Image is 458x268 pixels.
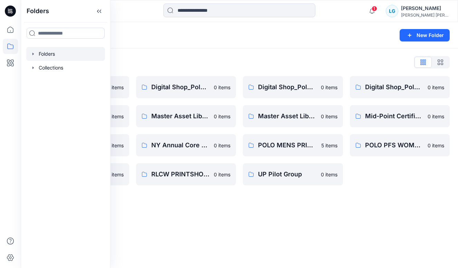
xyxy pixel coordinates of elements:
p: 0 items [214,171,230,178]
p: Digital Shop_Polo CW PRINTSHOP [365,82,424,92]
a: Mid-Point Certification Check-In _FEB0 items [350,105,450,127]
p: 0 items [428,113,444,120]
button: New Folder [400,29,450,41]
p: 5 items [321,142,337,149]
a: Digital Shop_Polo Boys Knits0 items [243,76,343,98]
p: 0 items [214,142,230,149]
a: Digital Shop_Polo CW PRINTSHOP0 items [350,76,450,98]
p: POLO MENS PRINTSHOP [258,140,317,150]
p: 0 items [321,113,337,120]
p: 0 items [214,113,230,120]
div: [PERSON_NAME] [PERSON_NAME] [401,12,449,18]
p: 0 items [107,171,124,178]
p: UP Pilot Group [258,169,317,179]
span: 1 [372,6,377,11]
a: POLO PFS WOMEN'S GRAPHIC LIBRARY0 items [350,134,450,156]
p: NY Annual Core Assortment Digital Lib [151,140,210,150]
div: LG [386,5,398,17]
a: NY Annual Core Assortment Digital Lib0 items [136,134,236,156]
p: Mid-Point Certification Check-In _FEB [365,111,424,121]
p: Master Asset Library PCW [151,111,210,121]
p: 0 items [428,84,444,91]
p: 0 items [214,84,230,91]
p: 0 items [107,113,124,120]
p: 0 items [321,171,337,178]
p: Master Asset Library PM [258,111,317,121]
p: 0 items [321,84,337,91]
p: 0 items [107,142,124,149]
a: Master Asset Library PCW0 items [136,105,236,127]
div: [PERSON_NAME] [401,4,449,12]
a: POLO MENS PRINTSHOP5 items [243,134,343,156]
p: 0 items [428,142,444,149]
a: RLCW PRINTSHOP GRAPHICS0 items [136,163,236,185]
p: Digital Shop_Polo Boys Knits [258,82,317,92]
p: RLCW PRINTSHOP GRAPHICS [151,169,210,179]
p: Digital Shop_Polo Babies Knits [151,82,210,92]
p: 0 items [107,84,124,91]
a: Master Asset Library PM0 items [243,105,343,127]
p: POLO PFS WOMEN'S GRAPHIC LIBRARY [365,140,424,150]
a: UP Pilot Group0 items [243,163,343,185]
a: Digital Shop_Polo Babies Knits0 items [136,76,236,98]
